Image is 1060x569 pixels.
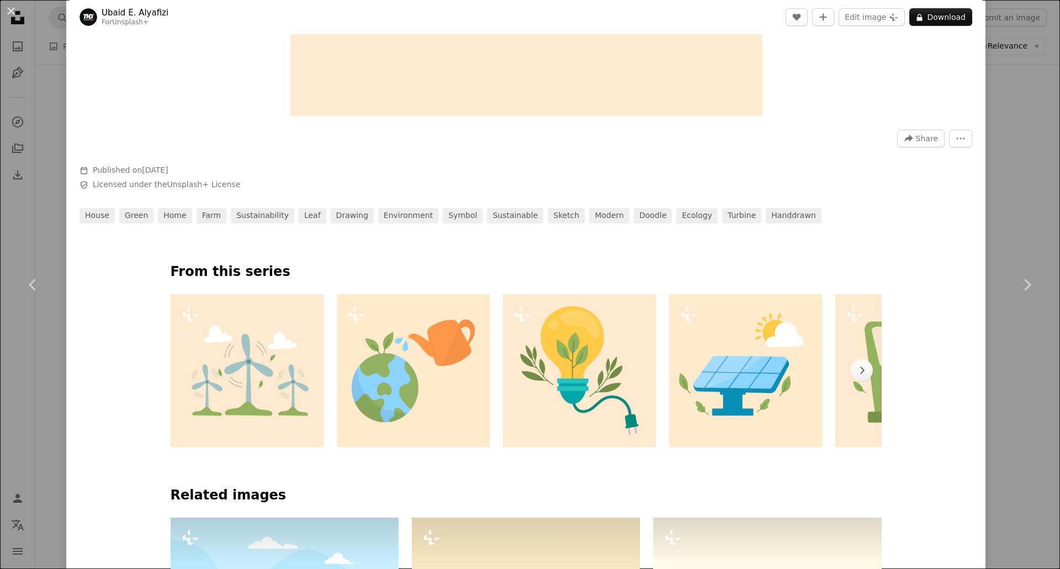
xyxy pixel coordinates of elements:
[949,130,972,147] button: More Actions
[337,294,490,447] img: A picture of a teapot and a teapot on top of a globe
[167,180,241,189] a: Unsplash+ License
[503,294,656,447] img: A light bulb with a plant growing out of it
[835,365,988,375] a: A green gas pump with a lightning coming out of it
[812,8,834,26] button: Add to Collection
[112,18,149,26] a: Unsplash+
[93,179,240,190] span: Licensed under the
[786,8,808,26] button: Like
[766,208,821,224] a: handdrawn
[171,487,882,504] h4: Related images
[337,365,490,375] a: A picture of a teapot and a teapot on top of a globe
[171,294,324,447] img: A group of three windmills with a sky background
[231,208,294,224] a: sustainability
[548,208,585,224] a: sketch
[443,208,483,224] a: symbol
[994,232,1060,338] a: Next
[331,208,374,224] a: drawing
[119,208,153,224] a: green
[669,294,822,447] img: A solar panel with the sun above it
[171,365,324,375] a: A group of three windmills with a sky background
[79,8,97,26] img: Go to Ubaid E. Alyafizi's profile
[197,208,227,224] a: farm
[839,8,905,26] button: Edit image
[722,208,761,224] a: turbine
[669,365,822,375] a: A solar panel with the sun above it
[676,208,718,224] a: ecology
[102,7,168,18] a: Ubaid E. Alyafizi
[909,8,972,26] button: Download
[102,18,168,27] div: For
[835,294,988,447] img: A green gas pump with a lightning coming out of it
[142,166,168,174] time: June 27, 2024 at 11:00:50 PM EDT
[916,130,938,147] span: Share
[93,166,168,174] span: Published on
[634,208,672,224] a: doodle
[487,208,543,224] a: sustainable
[299,208,326,224] a: leaf
[158,208,192,224] a: home
[589,208,629,224] a: modern
[79,208,115,224] a: house
[897,130,945,147] button: Share this image
[378,208,438,224] a: environment
[851,359,873,381] button: scroll list to the right
[171,263,882,281] p: From this series
[503,365,656,375] a: A light bulb with a plant growing out of it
